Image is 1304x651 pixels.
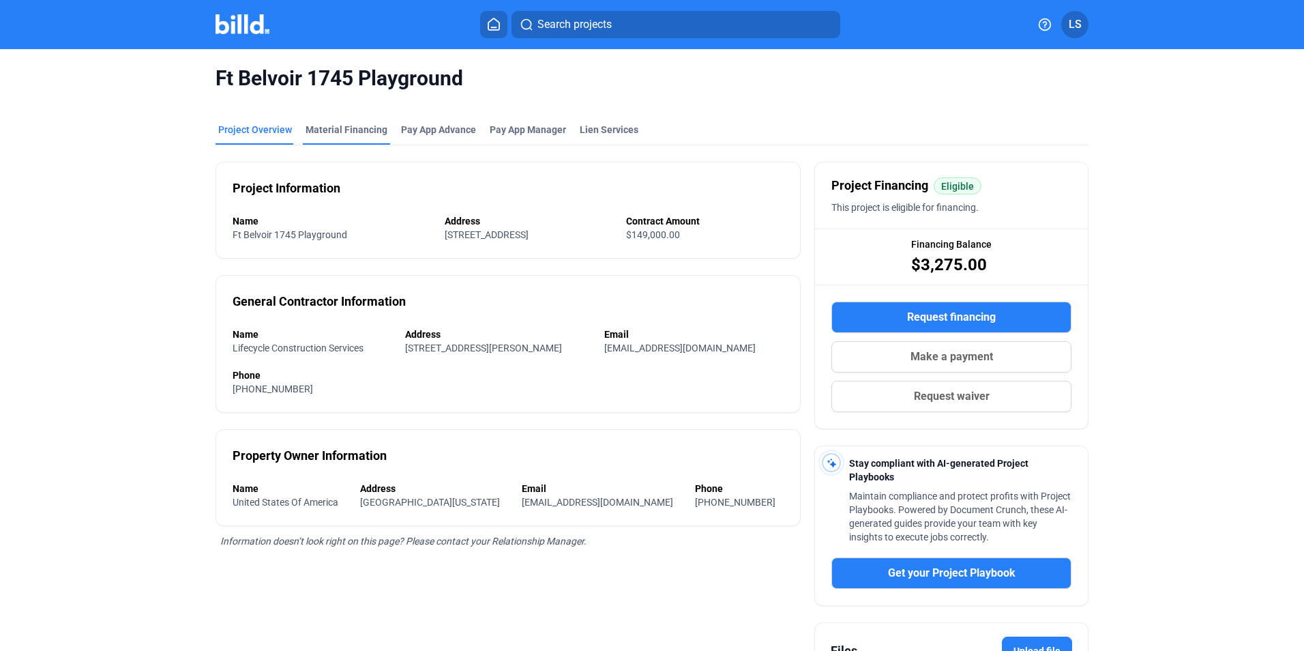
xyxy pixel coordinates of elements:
[934,177,981,194] mat-chip: Eligible
[233,214,431,228] div: Name
[218,123,292,136] div: Project Overview
[911,237,992,251] span: Financing Balance
[888,565,1016,581] span: Get your Project Playbook
[233,229,347,240] span: Ft Belvoir 1745 Playground
[360,497,500,508] span: [GEOGRAPHIC_DATA][US_STATE]
[911,254,987,276] span: $3,275.00
[626,214,784,228] div: Contract Amount
[604,328,784,341] div: Email
[233,343,364,353] span: Lifecycle Construction Services
[360,482,508,495] div: Address
[537,16,612,33] span: Search projects
[233,384,313,394] span: [PHONE_NUMBER]
[405,328,590,341] div: Address
[216,14,269,34] img: Billd Company Logo
[849,458,1028,482] span: Stay compliant with AI-generated Project Playbooks
[1069,16,1082,33] span: LS
[626,229,680,240] span: $149,000.00
[216,66,1088,91] span: Ft Belvoir 1745 Playground
[233,446,387,465] div: Property Owner Information
[831,202,979,213] span: This project is eligible for financing.
[233,179,340,198] div: Project Information
[910,349,993,365] span: Make a payment
[401,123,476,136] div: Pay App Advance
[233,328,391,341] div: Name
[604,343,756,353] span: [EMAIL_ADDRESS][DOMAIN_NAME]
[220,536,587,547] span: Information doesn’t look right on this page? Please contact your Relationship Manager.
[580,123,638,136] div: Lien Services
[914,388,990,405] span: Request waiver
[233,497,338,508] span: United States Of America
[490,123,566,136] span: Pay App Manager
[233,368,784,382] div: Phone
[445,229,529,240] span: [STREET_ADDRESS]
[405,343,562,353] span: [STREET_ADDRESS][PERSON_NAME]
[695,497,775,508] span: [PHONE_NUMBER]
[306,123,387,136] div: Material Financing
[849,491,1071,542] span: Maintain compliance and protect profits with Project Playbooks. Powered by Document Crunch, these...
[522,497,673,508] span: [EMAIL_ADDRESS][DOMAIN_NAME]
[907,309,996,325] span: Request financing
[695,482,784,495] div: Phone
[445,214,612,228] div: Address
[233,292,406,311] div: General Contractor Information
[522,482,681,495] div: Email
[831,176,928,195] span: Project Financing
[233,482,346,495] div: Name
